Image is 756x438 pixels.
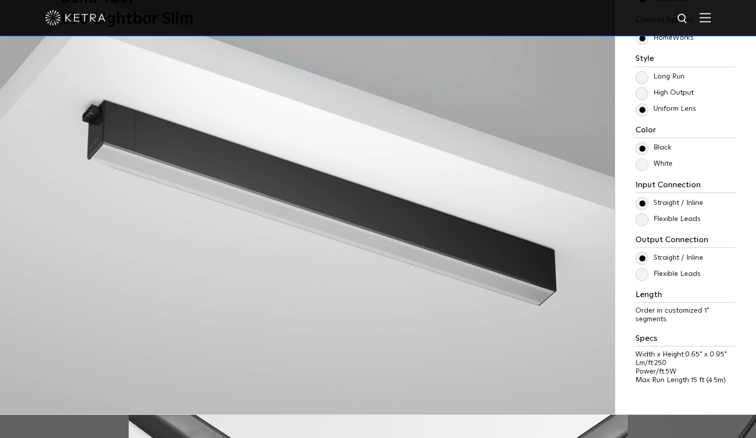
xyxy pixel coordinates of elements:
[635,34,694,42] label: HomeWorks
[700,13,711,22] img: Hamburger%20Nav.svg
[635,72,685,81] label: Long Run
[635,143,672,152] label: Black
[635,376,735,385] p: Max Run Length:
[635,359,735,368] p: Lm/ft:
[635,307,709,323] span: Order in customized 1" segments.
[635,270,701,278] label: Flexible Leads
[635,235,735,248] h3: Output Connection
[635,180,735,193] h3: Input Connection
[635,160,673,168] label: White
[635,290,735,303] h3: Length
[635,215,701,224] label: Flexible Leads
[635,54,735,66] h3: Style
[635,368,735,376] p: Power/ft:
[654,359,667,367] span: 250
[635,105,696,113] label: Uniform Lens
[635,89,694,97] label: High Output
[691,377,726,384] span: 15 ft (4.5m)
[635,334,735,346] h3: Specs
[635,350,735,359] p: Width x Height:
[685,351,727,358] span: 0.65" x 0.95"
[45,10,106,25] img: ketra-logo-2019-white
[635,125,735,138] h3: Color
[635,199,703,207] label: Straight / Inline
[666,368,677,375] span: 5W
[635,254,703,262] label: Straight / Inline
[677,13,689,25] img: search icon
